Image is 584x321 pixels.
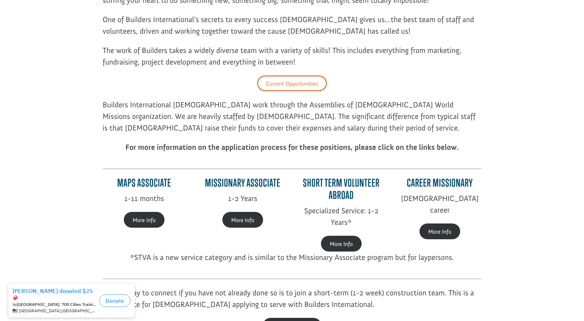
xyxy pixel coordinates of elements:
p: One of Builders International’s secrets to every success [DEMOGRAPHIC_DATA] gives us…the best tea... [103,14,482,45]
h4: MAPS Associate [103,177,186,193]
h4: Career Missionary [398,177,482,193]
span: [GEOGRAPHIC_DATA] , [GEOGRAPHIC_DATA] [19,28,96,33]
strong: [GEOGRAPHIC_DATA]: 700 Cities Training Center [16,21,112,27]
p: 1-2 Years [201,193,284,212]
div: to [13,22,96,27]
p: 1-11 months [103,193,186,212]
p: Specialized Service: 1-2 Years* [300,205,383,236]
a: More Info [222,212,263,228]
h4: Missionary Associate [201,177,284,193]
button: Donate [99,14,130,27]
h4: Short Term Volunteer Abroad [300,177,383,205]
p: Builders International [DEMOGRAPHIC_DATA] work through the Assemblies of [DEMOGRAPHIC_DATA] World... [103,99,482,141]
img: emoji balloon [13,15,18,20]
p: [DEMOGRAPHIC_DATA] career [398,193,482,223]
p: A great way to connect if you have not already done so is to join a short-term (1-2 week) constru... [103,287,482,318]
a: Current Opportunities [257,75,327,91]
a: More Info [124,212,164,228]
img: US.png [13,28,18,33]
div: [PERSON_NAME] donated $25 [13,7,96,21]
a: More Info [419,223,460,239]
p: *STVA is a new service category and is similar to the Missionary Associate program but for layper... [103,252,482,271]
a: More Info [321,236,361,252]
strong: For more information on the application process for these positions, please click on the links be... [126,142,459,152]
p: The work of Builders takes a widely diverse team with a variety of skills! This includes everythi... [103,45,482,75]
